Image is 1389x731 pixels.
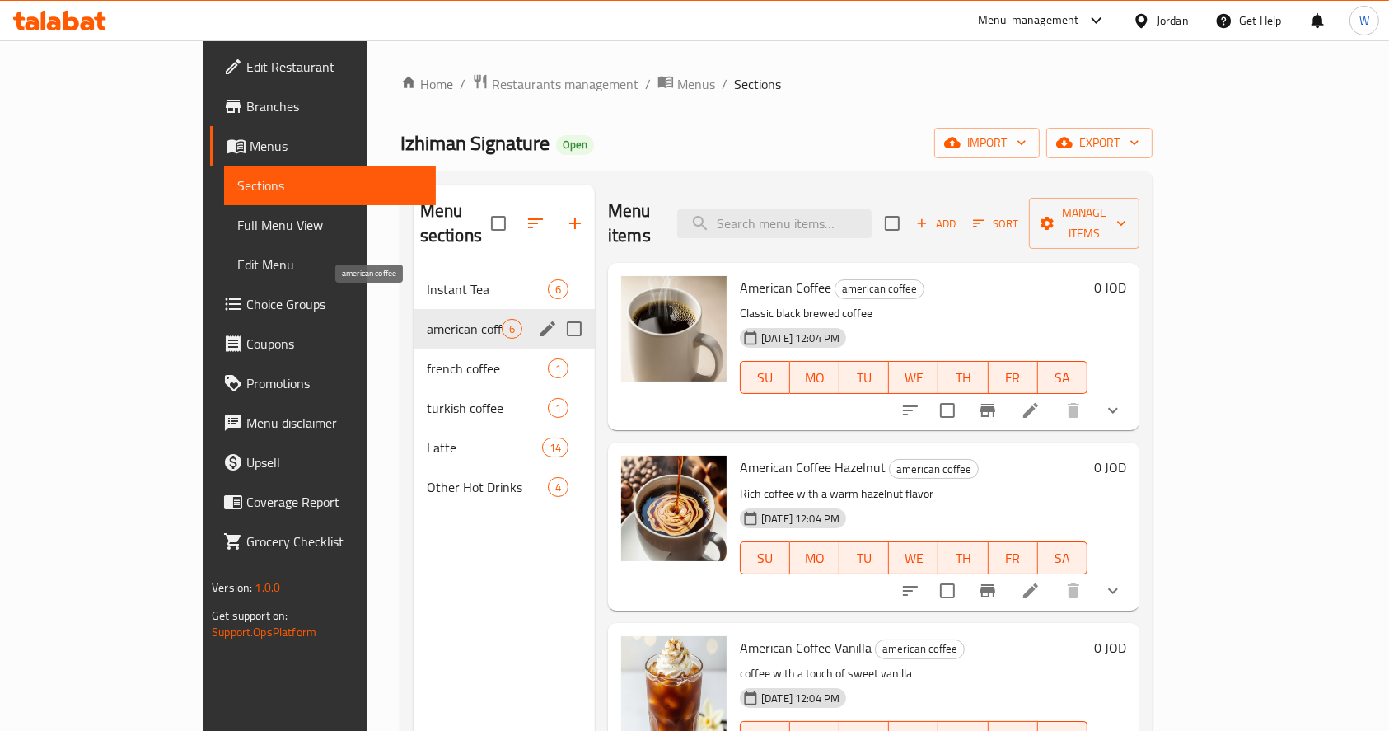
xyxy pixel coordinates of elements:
span: Select section [875,206,910,241]
div: Other Hot Drinks [427,477,548,497]
span: Coupons [246,334,423,354]
button: Sort [969,211,1022,237]
h6: 0 JOD [1094,276,1126,299]
span: 14 [543,440,568,456]
div: items [548,398,568,418]
li: / [722,74,727,94]
button: edit [535,316,560,341]
div: Latte14 [414,428,595,467]
span: Promotions [246,373,423,393]
span: SA [1045,366,1081,390]
li: / [460,74,465,94]
button: TH [938,541,988,574]
span: Sections [237,176,423,195]
button: sort-choices [891,571,930,611]
span: Upsell [246,452,423,472]
button: WE [889,541,938,574]
span: 1 [549,401,568,416]
span: Version: [212,577,252,598]
span: Select all sections [481,206,516,241]
span: american coffee [427,319,502,339]
a: Full Menu View [224,205,436,245]
button: SA [1038,541,1087,574]
span: french coffee [427,358,548,378]
span: MO [797,366,833,390]
button: Add section [555,204,595,243]
span: Branches [246,96,423,116]
span: American Coffee Vanilla [740,635,872,660]
span: Add item [910,211,962,237]
span: TU [846,546,882,570]
span: American Coffee [740,275,831,300]
button: import [934,128,1040,158]
div: Jordan [1157,12,1189,30]
p: Classic black brewed coffee [740,303,1087,324]
span: American Coffee Hazelnut [740,455,886,480]
a: Grocery Checklist [210,522,436,561]
span: TH [945,366,981,390]
a: Upsell [210,443,436,482]
button: SU [740,361,790,394]
span: SA [1045,546,1081,570]
button: delete [1054,571,1093,611]
h6: 0 JOD [1094,636,1126,659]
span: Sort sections [516,204,555,243]
span: [DATE] 12:04 PM [755,691,846,706]
nav: breadcrumb [400,73,1153,95]
button: sort-choices [891,391,930,430]
span: Open [556,138,594,152]
a: Menus [657,73,715,95]
span: american coffee [876,640,964,658]
a: Coupons [210,324,436,363]
a: Edit menu item [1021,401,1041,420]
div: american coffee [835,279,924,299]
a: Choice Groups [210,284,436,324]
span: Edit Menu [237,255,423,274]
li: / [645,74,651,94]
div: american coffee [889,459,979,479]
span: Restaurants management [492,74,638,94]
div: american coffee6edit [414,309,595,349]
span: Manage items [1042,203,1126,244]
span: TU [846,366,882,390]
button: delete [1054,391,1093,430]
a: Sections [224,166,436,205]
button: TH [938,361,988,394]
button: Branch-specific-item [968,391,1008,430]
input: search [677,209,872,238]
svg: Show Choices [1103,581,1123,601]
div: items [542,438,568,457]
span: SU [747,546,783,570]
div: Instant Tea6 [414,269,595,309]
div: turkish coffee1 [414,388,595,428]
button: export [1046,128,1153,158]
div: Open [556,135,594,155]
span: turkish coffee [427,398,548,418]
button: FR [989,361,1038,394]
span: SU [747,366,783,390]
p: Rich coffee with a warm hazelnut flavor [740,484,1087,504]
span: Latte [427,438,542,457]
span: Izhiman Signature [400,124,550,162]
span: MO [797,546,833,570]
span: export [1059,133,1139,153]
span: Grocery Checklist [246,532,423,551]
img: American Coffee Hazelnut [621,456,727,561]
button: SU [740,541,790,574]
span: Add [914,214,958,233]
a: Branches [210,87,436,126]
span: Select to update [930,393,965,428]
span: Edit Restaurant [246,57,423,77]
span: Menus [677,74,715,94]
span: american coffee [890,460,978,479]
span: Menus [250,136,423,156]
button: MO [790,541,839,574]
a: Support.OpsPlatform [212,621,316,643]
a: Edit Restaurant [210,47,436,87]
button: Branch-specific-item [968,571,1008,611]
button: MO [790,361,839,394]
a: Menu disclaimer [210,403,436,443]
button: Manage items [1029,198,1139,249]
p: coffee with a touch of sweet vanilla [740,663,1087,684]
